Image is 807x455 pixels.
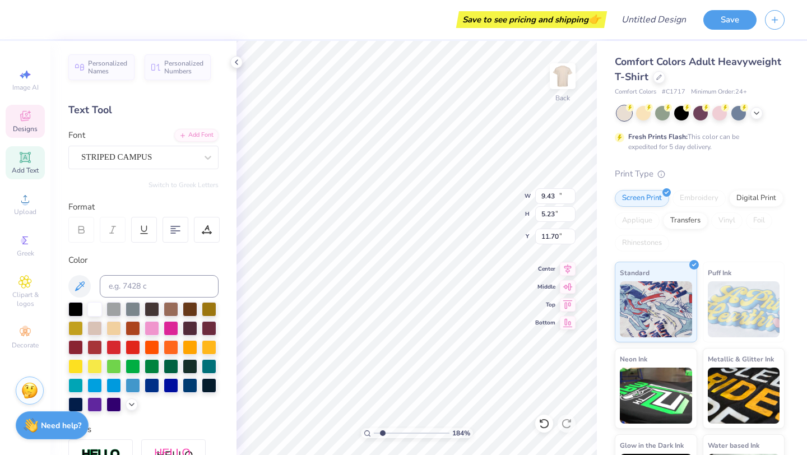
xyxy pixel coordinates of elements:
[746,212,772,229] div: Foil
[12,166,39,175] span: Add Text
[535,265,555,273] span: Center
[711,212,743,229] div: Vinyl
[68,254,219,267] div: Color
[535,283,555,291] span: Middle
[88,59,128,75] span: Personalized Names
[12,83,39,92] span: Image AI
[6,290,45,308] span: Clipart & logos
[149,180,219,189] button: Switch to Greek Letters
[708,281,780,337] img: Puff Ink
[68,103,219,118] div: Text Tool
[164,59,204,75] span: Personalized Numbers
[615,190,669,207] div: Screen Print
[535,319,555,327] span: Bottom
[708,353,774,365] span: Metallic & Glitter Ink
[620,368,692,424] img: Neon Ink
[68,423,219,436] div: Styles
[620,267,650,278] span: Standard
[708,439,759,451] span: Water based Ink
[620,353,647,365] span: Neon Ink
[703,10,757,30] button: Save
[729,190,783,207] div: Digital Print
[663,212,708,229] div: Transfers
[628,132,766,152] div: This color can be expedited for 5 day delivery.
[613,8,695,31] input: Untitled Design
[551,65,574,87] img: Back
[615,212,660,229] div: Applique
[615,235,669,252] div: Rhinestones
[17,249,34,258] span: Greek
[41,420,81,431] strong: Need help?
[628,132,688,141] strong: Fresh Prints Flash:
[691,87,747,97] span: Minimum Order: 24 +
[615,168,785,180] div: Print Type
[620,439,684,451] span: Glow in the Dark Ink
[708,368,780,424] img: Metallic & Glitter Ink
[662,87,685,97] span: # C1717
[12,341,39,350] span: Decorate
[535,301,555,309] span: Top
[615,55,781,83] span: Comfort Colors Adult Heavyweight T-Shirt
[588,12,601,26] span: 👉
[672,190,726,207] div: Embroidery
[708,267,731,278] span: Puff Ink
[174,129,219,142] div: Add Font
[68,129,85,142] label: Font
[452,428,470,438] span: 184 %
[459,11,604,28] div: Save to see pricing and shipping
[100,275,219,298] input: e.g. 7428 c
[620,281,692,337] img: Standard
[68,201,220,213] div: Format
[13,124,38,133] span: Designs
[555,93,570,103] div: Back
[14,207,36,216] span: Upload
[615,87,656,97] span: Comfort Colors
